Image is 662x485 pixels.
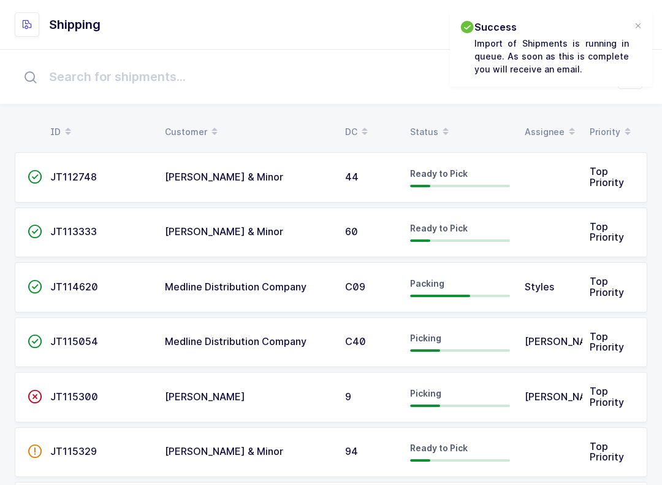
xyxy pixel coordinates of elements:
[590,385,624,408] span: Top Priority
[345,335,366,347] span: C40
[525,281,554,293] span: Styles
[410,168,468,179] span: Ready to Pick
[165,445,283,457] span: [PERSON_NAME] & Minor
[590,440,624,464] span: Top Priority
[165,390,245,403] span: [PERSON_NAME]
[165,122,330,142] div: Customer
[50,335,98,347] span: JT115054
[165,171,283,183] span: [PERSON_NAME] & Minor
[410,388,441,398] span: Picking
[165,225,283,238] span: [PERSON_NAME] & Minor
[50,122,150,142] div: ID
[28,335,42,347] span: 
[590,275,624,298] span: Top Priority
[165,281,306,293] span: Medline Distribution Company
[50,445,97,457] span: JT115329
[410,278,444,289] span: Packing
[345,281,365,293] span: C09
[49,15,101,34] h1: Shipping
[28,390,42,403] span: 
[590,165,624,188] span: Top Priority
[28,445,42,457] span: 
[410,223,468,233] span: Ready to Pick
[590,122,635,142] div: Priority
[28,171,42,183] span: 
[28,281,42,293] span: 
[345,390,351,403] span: 9
[590,220,624,244] span: Top Priority
[345,225,358,238] span: 60
[474,37,629,76] p: Import of Shipments is running in queue. As soon as this is complete you will receive an email.
[28,225,42,238] span: 
[15,57,647,96] input: Search for shipments...
[410,122,510,142] div: Status
[410,443,468,453] span: Ready to Pick
[525,122,575,142] div: Assignee
[525,390,605,403] span: [PERSON_NAME]
[50,281,98,293] span: JT114620
[50,171,97,183] span: JT112748
[410,333,441,343] span: Picking
[590,330,624,354] span: Top Priority
[50,225,97,238] span: JT113333
[474,20,629,34] h2: Success
[50,390,98,403] span: JT115300
[345,122,395,142] div: DC
[345,171,359,183] span: 44
[525,335,605,347] span: [PERSON_NAME]
[345,445,358,457] span: 94
[165,335,306,347] span: Medline Distribution Company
